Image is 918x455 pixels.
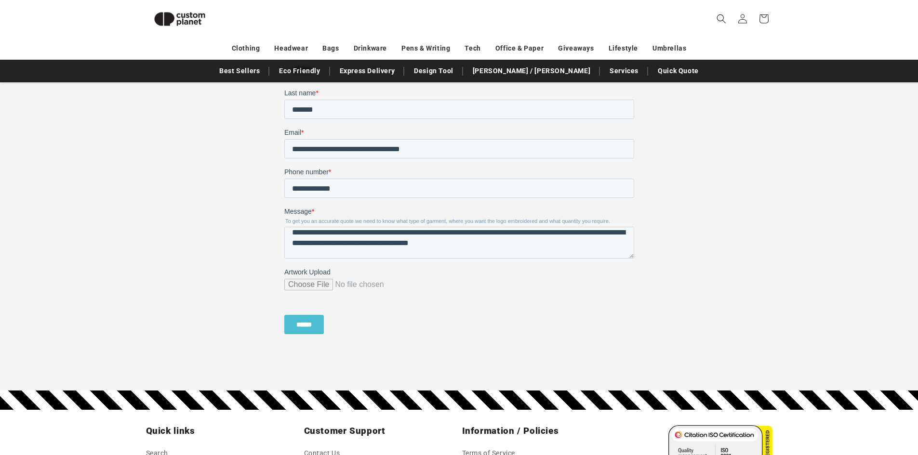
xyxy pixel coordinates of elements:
[232,40,260,57] a: Clothing
[468,63,595,79] a: [PERSON_NAME] / [PERSON_NAME]
[757,351,918,455] iframe: Chat Widget
[304,425,456,437] h2: Customer Support
[401,40,450,57] a: Pens & Writing
[652,40,686,57] a: Umbrellas
[558,40,594,57] a: Giveaways
[711,8,732,29] summary: Search
[274,63,325,79] a: Eco Friendly
[465,40,480,57] a: Tech
[146,4,213,34] img: Custom Planet
[146,425,298,437] h2: Quick links
[274,40,308,57] a: Headwear
[605,63,643,79] a: Services
[214,63,265,79] a: Best Sellers
[609,40,638,57] a: Lifestyle
[354,40,387,57] a: Drinkware
[322,40,339,57] a: Bags
[653,63,704,79] a: Quick Quote
[495,40,544,57] a: Office & Paper
[335,63,400,79] a: Express Delivery
[284,49,634,342] iframe: Form 0
[409,63,458,79] a: Design Tool
[462,425,614,437] h2: Information / Policies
